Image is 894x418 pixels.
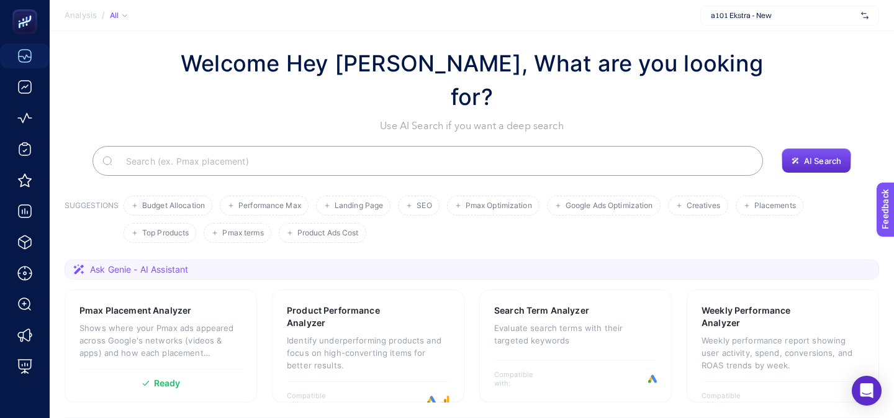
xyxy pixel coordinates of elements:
[110,11,127,20] div: All
[102,10,105,20] span: /
[287,334,449,371] p: Identify underperforming products and focus on high-converting items for better results.
[116,143,753,178] input: Search
[335,201,383,211] span: Landing Page
[7,4,47,14] span: Feedback
[479,289,672,402] a: Search Term AnalyzerEvaluate search terms with their targeted keywordsCompatible with:
[272,289,464,402] a: Product Performance AnalyzerIdentify underperforming products and focus on high-converting items ...
[168,119,776,134] p: Use AI Search if you want a deep search
[566,201,653,211] span: Google Ads Optimization
[65,289,257,402] a: Pmax Placement AnalyzerShows where your Pmax ads appeared across Google's networks (videos & apps...
[687,201,721,211] span: Creatives
[238,201,301,211] span: Performance Max
[702,334,864,371] p: Weekly performance report showing user activity, spend, conversions, and ROAS trends by week.
[466,201,532,211] span: Pmax Optimization
[65,11,97,20] span: Analysis
[702,304,825,329] h3: Weekly Performance Analyzer
[754,201,796,211] span: Placements
[297,229,359,238] span: Product Ads Cost
[804,156,841,166] span: AI Search
[711,11,856,20] span: a101 Ekstra - New
[417,201,431,211] span: SEO
[79,322,242,359] p: Shows where your Pmax ads appeared across Google's networks (videos & apps) and how each placemen...
[168,47,776,114] h1: Welcome Hey [PERSON_NAME], What are you looking for?
[687,289,879,402] a: Weekly Performance AnalyzerWeekly performance report showing user activity, spend, conversions, a...
[65,201,119,243] h3: SUGGESTIONS
[287,391,343,409] span: Compatible with:
[861,9,869,22] img: svg%3e
[222,229,263,238] span: Pmax terms
[90,263,188,276] span: Ask Genie - AI Assistant
[852,376,882,406] div: Open Intercom Messenger
[142,229,189,238] span: Top Products
[494,370,550,388] span: Compatible with:
[494,322,657,347] p: Evaluate search terms with their targeted keywords
[702,391,757,409] span: Compatible with:
[494,304,589,317] h3: Search Term Analyzer
[782,148,851,173] button: AI Search
[287,304,410,329] h3: Product Performance Analyzer
[142,201,205,211] span: Budget Allocation
[154,379,181,388] span: Ready
[79,304,191,317] h3: Pmax Placement Analyzer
